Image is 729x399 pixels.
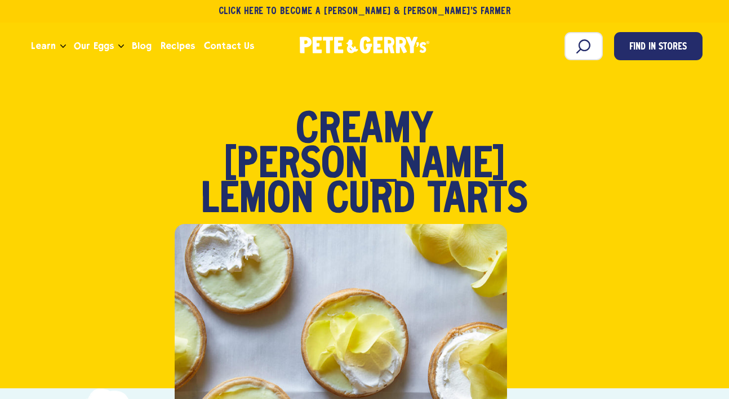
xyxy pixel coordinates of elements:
[74,39,113,53] span: Our Eggs
[156,31,199,61] a: Recipes
[201,183,314,218] span: Lemon
[132,39,152,53] span: Blog
[161,39,195,53] span: Recipes
[326,183,415,218] span: Curd
[118,44,124,48] button: Open the dropdown menu for Our Eggs
[224,149,505,183] span: [PERSON_NAME]
[614,32,703,60] a: Find in Stores
[204,39,254,53] span: Contact Us
[296,114,433,149] span: Creamy
[199,31,259,61] a: Contact Us
[69,31,118,61] a: Our Eggs
[564,32,603,60] input: Search
[127,31,156,61] a: Blog
[31,39,56,53] span: Learn
[428,183,528,218] span: Tarts
[26,31,60,61] a: Learn
[60,44,66,48] button: Open the dropdown menu for Learn
[629,40,687,55] span: Find in Stores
